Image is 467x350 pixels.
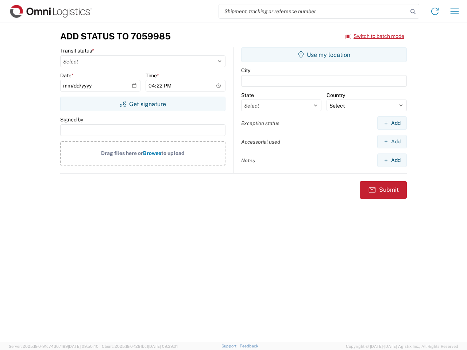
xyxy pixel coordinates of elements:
[345,30,404,42] button: Switch to batch mode
[377,116,407,130] button: Add
[241,139,280,145] label: Accessorial used
[102,344,178,349] span: Client: 2025.19.0-129fbcf
[327,92,345,98] label: Country
[143,150,161,156] span: Browse
[68,344,99,349] span: [DATE] 09:50:40
[240,344,258,348] a: Feedback
[161,150,185,156] span: to upload
[60,72,74,79] label: Date
[241,67,250,74] label: City
[60,47,94,54] label: Transit status
[241,157,255,164] label: Notes
[219,4,408,18] input: Shipment, tracking or reference number
[377,135,407,148] button: Add
[60,116,83,123] label: Signed by
[377,153,407,167] button: Add
[221,344,240,348] a: Support
[241,47,407,62] button: Use my location
[346,343,458,350] span: Copyright © [DATE]-[DATE] Agistix Inc., All Rights Reserved
[148,344,178,349] span: [DATE] 09:39:01
[241,120,279,127] label: Exception status
[146,72,159,79] label: Time
[60,97,225,111] button: Get signature
[9,344,99,349] span: Server: 2025.19.0-91c74307f99
[360,181,407,199] button: Submit
[241,92,254,98] label: State
[101,150,143,156] span: Drag files here or
[60,31,171,42] h3: Add Status to 7059985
